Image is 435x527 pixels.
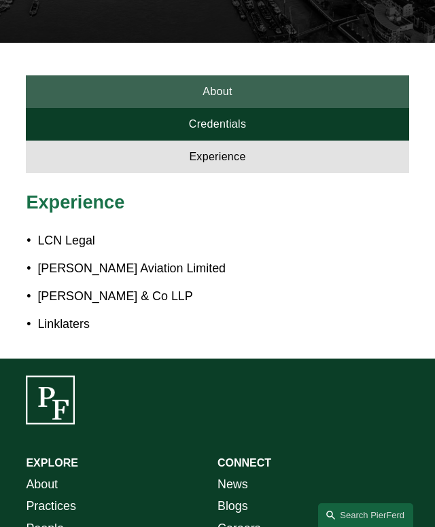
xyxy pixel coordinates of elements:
a: Practices [26,495,75,517]
strong: CONNECT [217,457,271,469]
span: Experience [26,192,124,213]
a: Credentials [26,108,408,141]
a: Search this site [318,503,413,527]
a: News [217,473,248,495]
a: About [26,473,58,495]
p: Linklaters [37,313,408,335]
p: LCN Legal [37,230,408,251]
strong: EXPLORE [26,457,77,469]
p: [PERSON_NAME] & Co LLP [37,285,408,307]
a: Experience [26,141,408,173]
p: [PERSON_NAME] Aviation Limited [37,257,408,279]
a: About [26,75,408,108]
a: Blogs [217,495,248,517]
